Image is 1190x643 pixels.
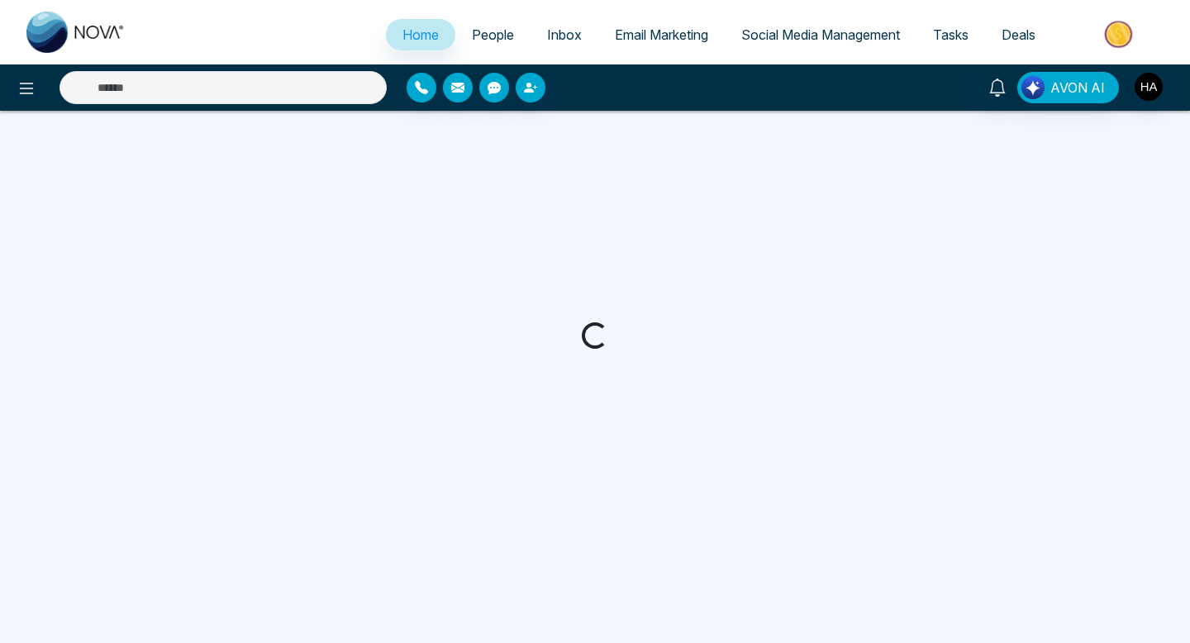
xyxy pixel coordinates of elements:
span: Home [402,26,439,43]
span: Email Marketing [615,26,708,43]
img: Market-place.gif [1060,16,1180,53]
a: People [455,19,531,50]
a: Home [386,19,455,50]
span: Tasks [933,26,969,43]
a: Social Media Management [725,19,916,50]
button: AVON AI [1017,72,1119,103]
a: Email Marketing [598,19,725,50]
a: Tasks [916,19,985,50]
span: People [472,26,514,43]
span: Social Media Management [741,26,900,43]
a: Inbox [531,19,598,50]
a: Deals [985,19,1052,50]
span: Inbox [547,26,582,43]
img: Nova CRM Logo [26,12,126,53]
span: Deals [1002,26,1035,43]
span: AVON AI [1050,78,1105,98]
img: User Avatar [1135,73,1163,101]
img: Lead Flow [1021,76,1045,99]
